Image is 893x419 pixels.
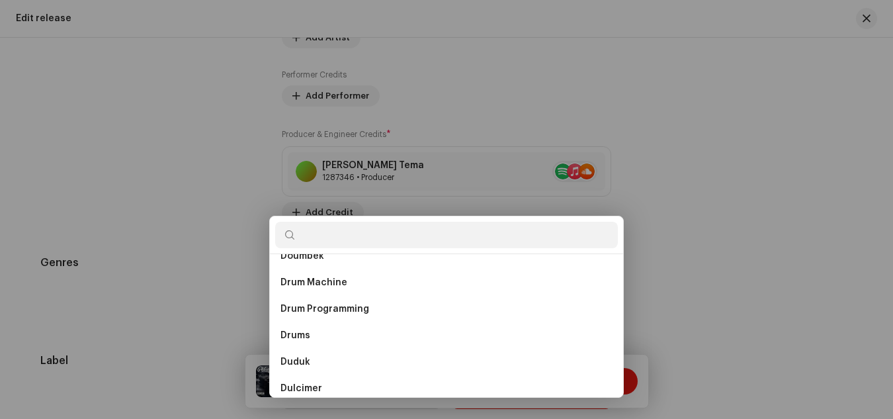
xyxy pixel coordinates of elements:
[280,303,369,316] span: Drum Programming
[280,329,310,342] span: Drums
[275,349,618,375] li: Duduk
[275,269,618,296] li: Drum Machine
[275,375,618,402] li: Dulcimer
[280,250,324,263] span: Doumbek
[275,296,618,322] li: Drum Programming
[280,382,322,395] span: Dulcimer
[280,276,347,289] span: Drum Machine
[275,322,618,349] li: Drums
[280,355,310,369] span: Duduk
[275,243,618,269] li: Doumbek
